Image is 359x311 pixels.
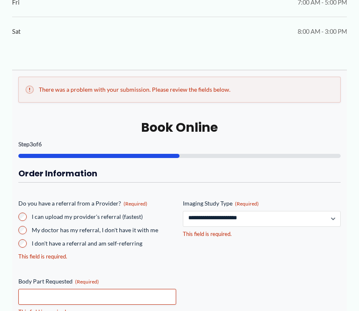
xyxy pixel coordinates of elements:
[183,199,341,208] label: Imaging Study Type
[32,226,176,234] label: My doctor has my referral, I don't have it with me
[18,119,341,135] h2: Book Online
[18,168,341,179] h3: Order Information
[30,140,33,148] span: 3
[298,26,347,37] span: 8:00 AM - 3:00 PM
[124,201,147,207] span: (Required)
[18,253,176,261] div: This field is required.
[32,213,176,221] label: I can upload my provider's referral (fastest)
[75,278,99,285] span: (Required)
[25,85,334,94] h2: There was a problem with your submission. Please review the fields below.
[183,230,341,238] div: This field is required.
[18,277,176,286] label: Body Part Requested
[38,140,42,148] span: 6
[235,201,259,207] span: (Required)
[18,141,341,147] p: Step of
[12,26,20,37] span: Sat
[32,239,176,248] label: I don't have a referral and am self-referring
[18,199,147,208] legend: Do you have a referral from a Provider?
